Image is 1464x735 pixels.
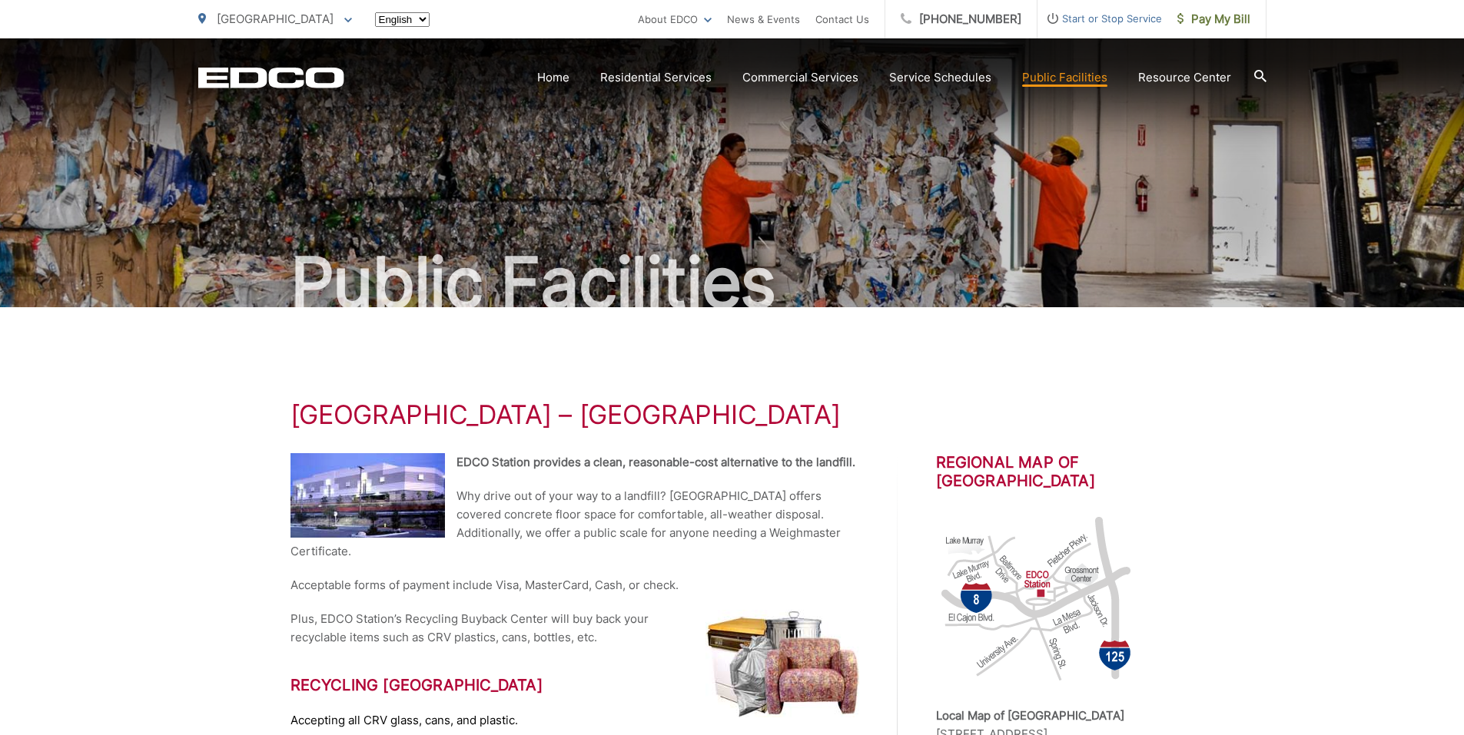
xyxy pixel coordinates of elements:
[537,68,569,87] a: Home
[375,12,430,27] select: Select a language
[705,610,859,717] img: Bulky Trash
[290,576,859,594] p: Acceptable forms of payment include Visa, MasterCard, Cash, or check.
[889,68,991,87] a: Service Schedules
[290,676,859,694] h2: Recycling [GEOGRAPHIC_DATA]
[638,10,712,28] a: About EDCO
[290,399,1174,430] h1: [GEOGRAPHIC_DATA] – [GEOGRAPHIC_DATA]
[290,487,859,561] p: Why drive out of your way to a landfill? [GEOGRAPHIC_DATA] offers covered concrete floor space fo...
[217,12,334,26] span: [GEOGRAPHIC_DATA]
[600,68,712,87] a: Residential Services
[456,455,855,469] strong: EDCO Station provides a clean, reasonable-cost alternative to the landfill.
[198,67,344,88] a: EDCD logo. Return to the homepage.
[1177,10,1250,28] span: Pay My Bill
[1138,68,1231,87] a: Resource Center
[936,453,1174,490] h2: Regional Map of [GEOGRAPHIC_DATA]
[290,713,518,727] span: Accepting all CRV glass, cans, and plastic.
[1022,68,1107,87] a: Public Facilities
[936,507,1136,691] img: map
[727,10,800,28] a: News & Events
[290,610,859,647] p: Plus, EDCO Station’s Recycling Buyback Center will buy back your recyclable items such as CRV pla...
[742,68,858,87] a: Commercial Services
[936,708,1124,723] strong: Local Map of [GEOGRAPHIC_DATA]
[815,10,869,28] a: Contact Us
[198,244,1266,321] h2: Public Facilities
[290,453,445,538] img: EDCO Station La Mesa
